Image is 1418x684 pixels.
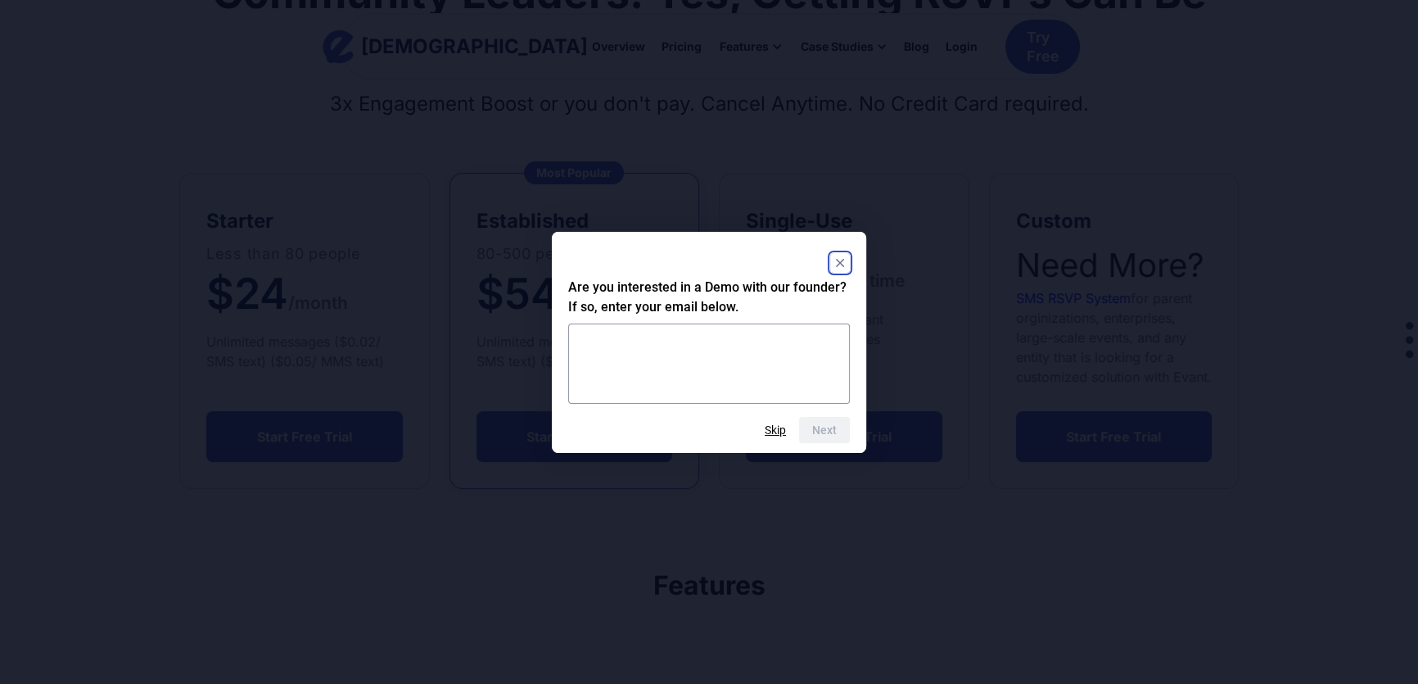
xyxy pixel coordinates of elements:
textarea: Are you interested in a Demo with our founder? If so, enter your email below. [568,324,850,404]
dialog: Are you interested in a Demo with our founder? If so, enter your email below. [552,232,866,453]
button: Close [830,253,850,273]
button: Next question [799,417,850,443]
h2: Are you interested in a Demo with our founder? If so, enter your email below. [568,278,850,317]
button: Skip [765,424,786,437]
